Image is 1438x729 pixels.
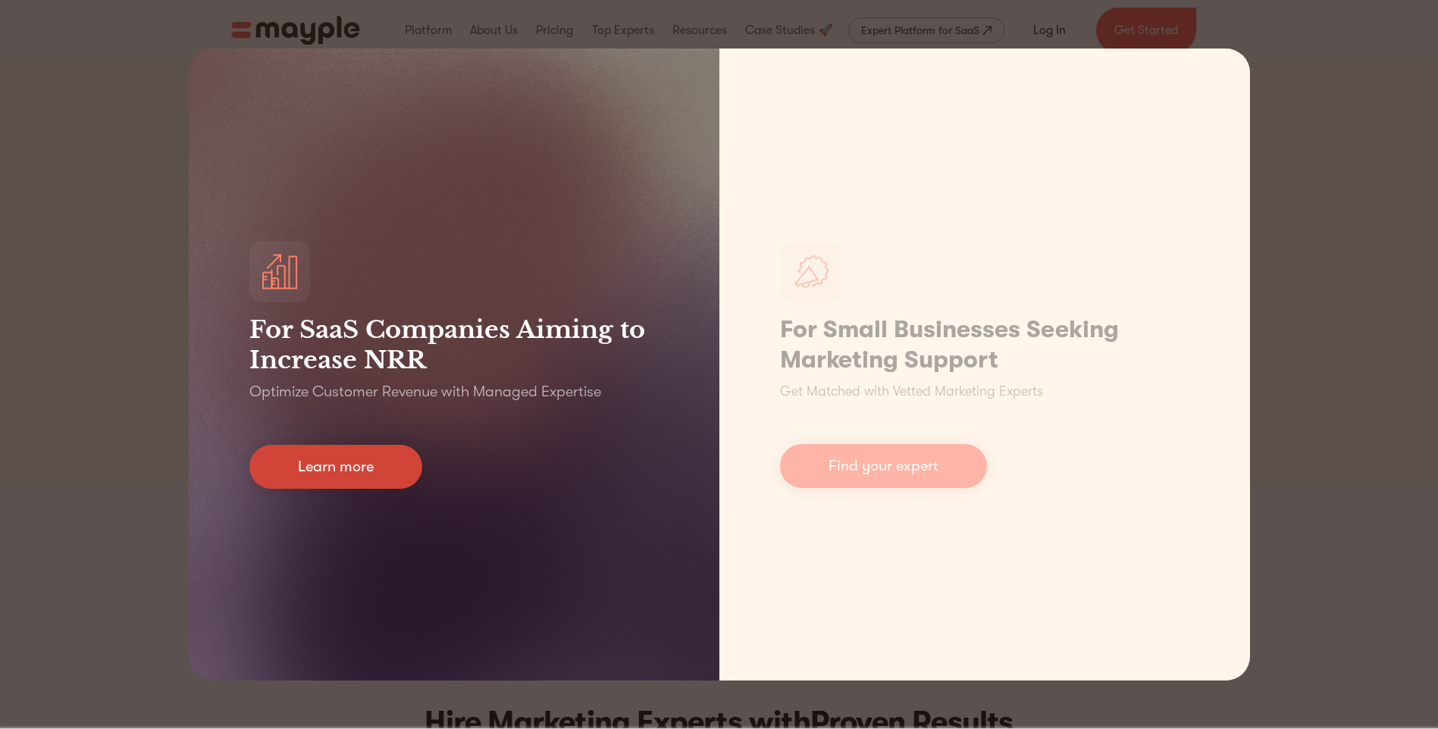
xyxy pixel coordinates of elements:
[249,445,422,489] a: Learn more
[780,444,987,488] a: Find your expert
[249,381,601,402] p: Optimize Customer Revenue with Managed Expertise
[249,314,659,375] h3: For SaaS Companies Aiming to Increase NRR
[780,314,1189,375] h1: For Small Businesses Seeking Marketing Support
[780,381,1043,402] p: Get Matched with Vetted Marketing Experts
